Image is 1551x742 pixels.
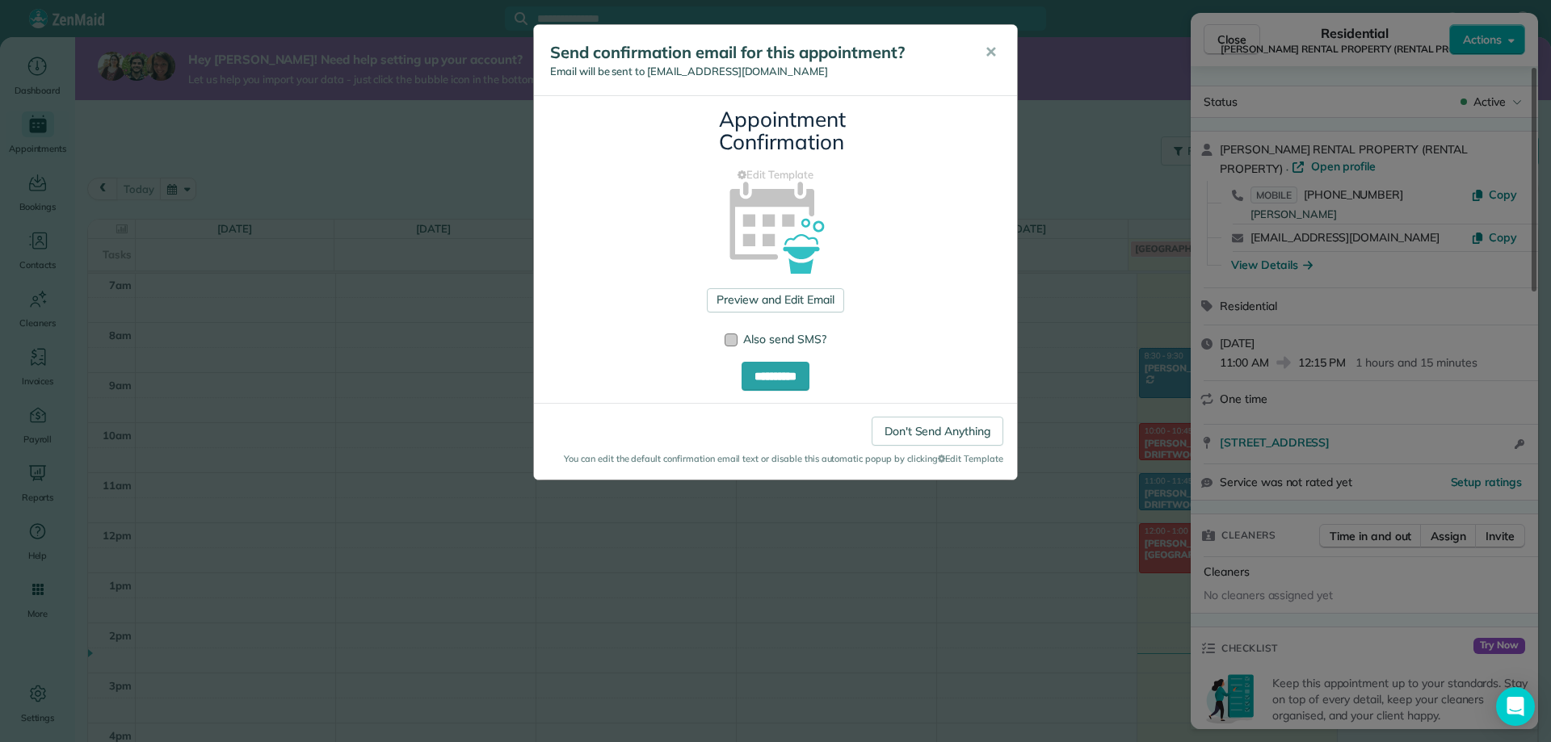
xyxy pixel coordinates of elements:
span: ✕ [985,43,997,61]
span: Also send SMS? [743,332,826,346]
h5: Send confirmation email for this appointment? [550,41,962,64]
small: You can edit the default confirmation email text or disable this automatic popup by clicking Edit... [548,452,1003,466]
a: Don't Send Anything [872,417,1003,446]
a: Preview and Edit Email [707,288,843,312]
div: Open Intercom Messenger [1496,687,1535,726]
h3: Appointment Confirmation [719,108,832,154]
a: Edit Template [546,167,1005,183]
span: Email will be sent to [EMAIL_ADDRESS][DOMAIN_NAME] [550,65,828,78]
img: appointment_confirmation_icon-141e34405f88b12ade42628e8c248340957700ab75a12ae832a8710e9b578dc5.png [704,153,848,298]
